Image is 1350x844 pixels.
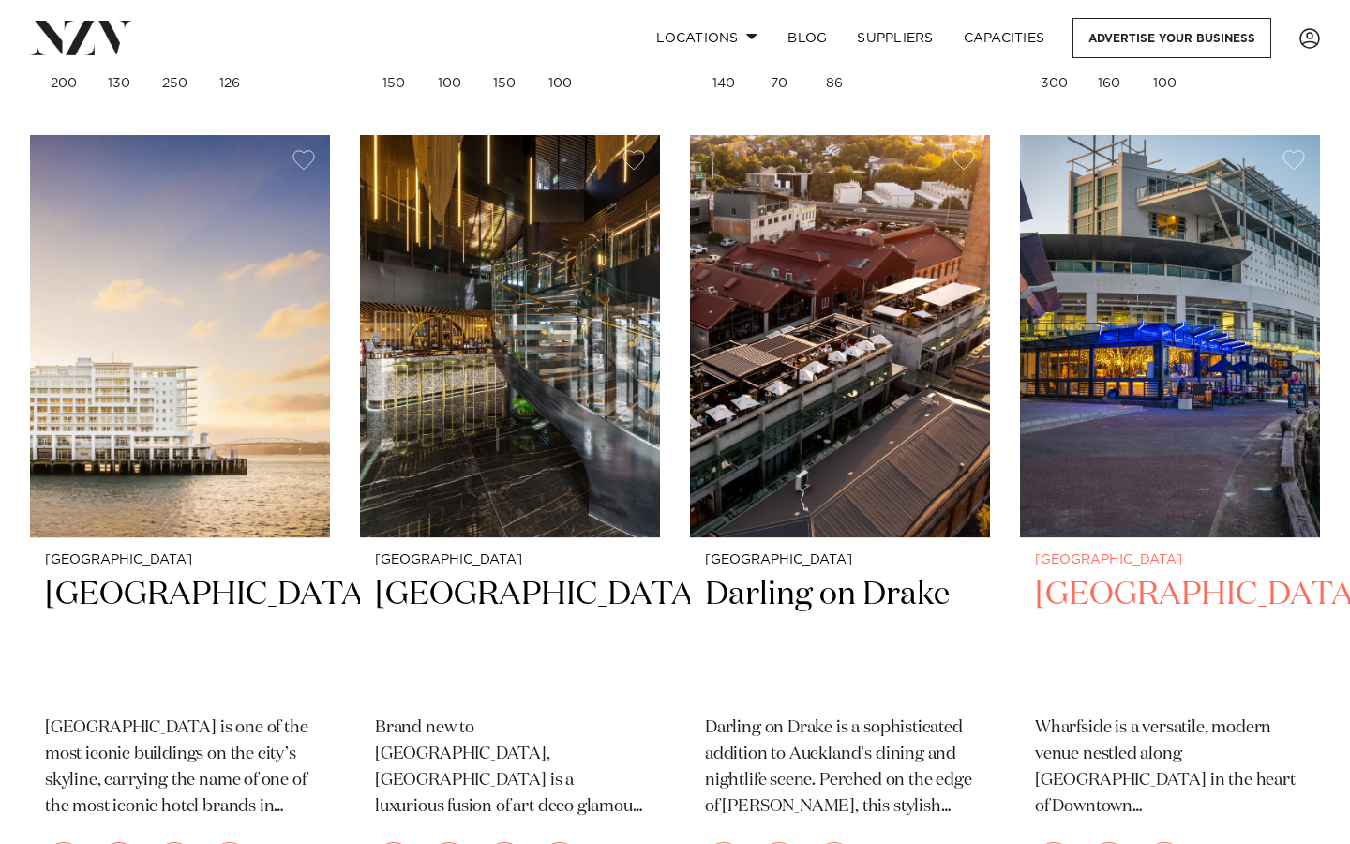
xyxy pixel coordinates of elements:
a: Locations [641,18,772,58]
p: Brand new to [GEOGRAPHIC_DATA], [GEOGRAPHIC_DATA] is a luxurious fusion of art deco glamour, stat... [375,716,645,821]
img: Aerial view of Darling on Drake [690,135,990,537]
a: Capacities [949,18,1060,58]
a: BLOG [772,18,842,58]
small: [GEOGRAPHIC_DATA] [45,553,315,567]
p: Wharfside is a versatile, modern venue nestled along [GEOGRAPHIC_DATA] in the heart of Downtown [... [1035,716,1305,821]
small: [GEOGRAPHIC_DATA] [1035,553,1305,567]
p: [GEOGRAPHIC_DATA] is one of the most iconic buildings on the city’s skyline, carrying the name of... [45,716,315,821]
small: [GEOGRAPHIC_DATA] [375,553,645,567]
h2: [GEOGRAPHIC_DATA] [375,574,645,701]
h2: [GEOGRAPHIC_DATA] [1035,574,1305,701]
h2: Darling on Drake [705,574,975,701]
h2: [GEOGRAPHIC_DATA] [45,574,315,701]
a: SUPPLIERS [842,18,948,58]
a: Advertise your business [1072,18,1271,58]
p: Darling on Drake is a sophisticated addition to Auckland's dining and nightlife scene. Perched on... [705,716,975,821]
small: [GEOGRAPHIC_DATA] [705,553,975,567]
img: nzv-logo.png [30,21,132,54]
